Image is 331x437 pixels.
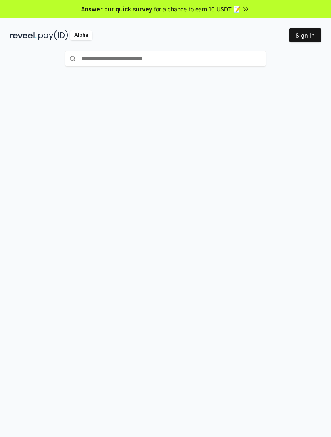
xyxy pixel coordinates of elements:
[38,30,68,40] img: pay_id
[289,28,321,42] button: Sign In
[70,30,92,40] div: Alpha
[10,30,37,40] img: reveel_dark
[81,5,152,13] span: Answer our quick survey
[154,5,240,13] span: for a chance to earn 10 USDT 📝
